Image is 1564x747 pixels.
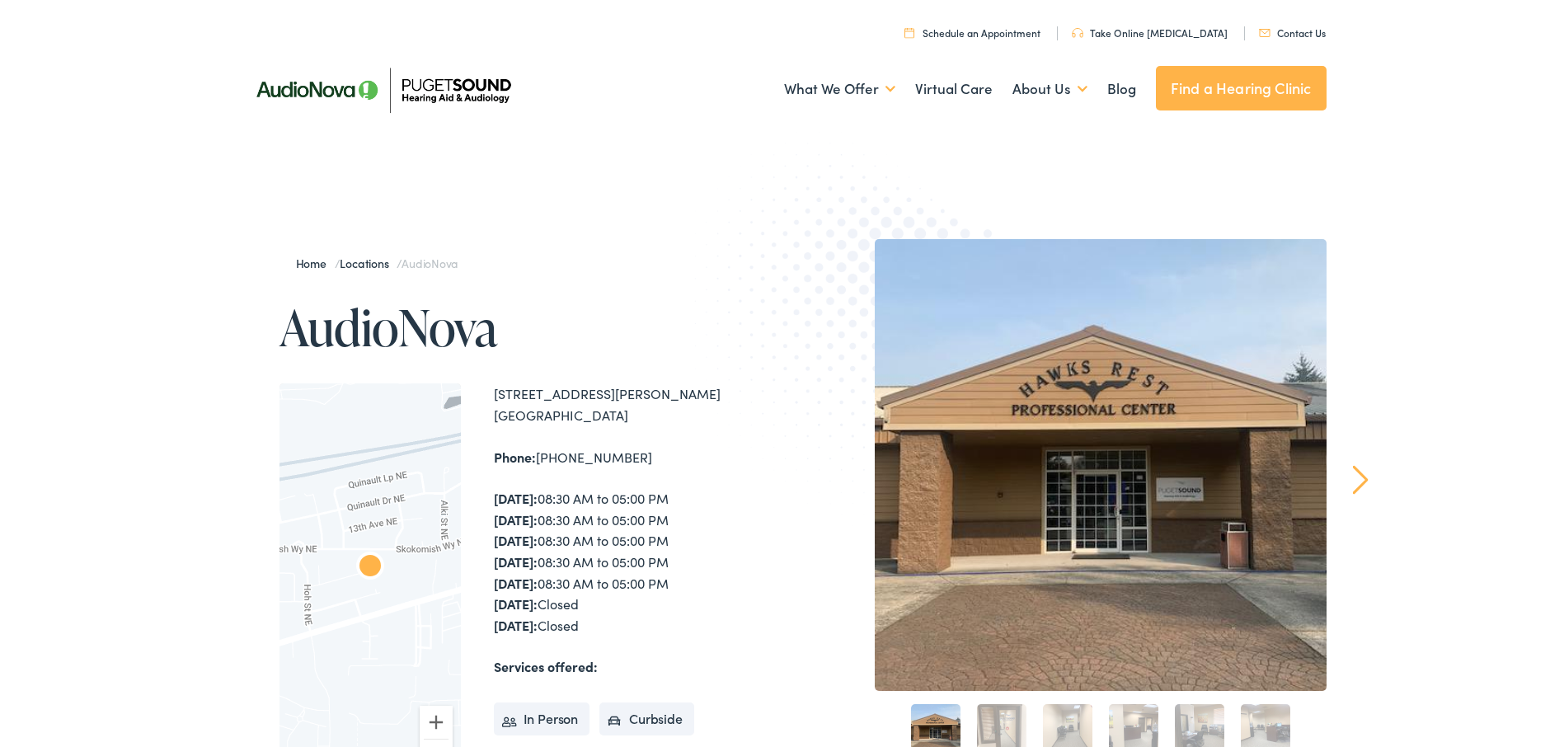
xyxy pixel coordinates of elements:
[1012,59,1087,120] a: About Us
[1107,59,1136,120] a: Blog
[420,706,453,739] button: Zoom in
[1259,29,1270,37] img: utility icon
[1156,66,1327,110] a: Find a Hearing Clinic
[494,616,538,634] strong: [DATE]:
[296,255,335,271] a: Home
[494,488,782,636] div: 08:30 AM to 05:00 PM 08:30 AM to 05:00 PM 08:30 AM to 05:00 PM 08:30 AM to 05:00 PM 08:30 AM to 0...
[350,548,390,588] div: AudioNova
[904,27,914,38] img: utility icon
[1259,26,1326,40] a: Contact Us
[599,702,694,735] li: Curbside
[904,26,1040,40] a: Schedule an Appointment
[1352,465,1368,495] a: Next
[494,657,598,675] strong: Services offered:
[296,255,458,271] span: / /
[494,448,536,466] strong: Phone:
[915,59,993,120] a: Virtual Care
[494,574,538,592] strong: [DATE]:
[494,510,538,529] strong: [DATE]:
[494,531,538,549] strong: [DATE]:
[340,255,397,271] a: Locations
[1072,28,1083,38] img: utility icon
[494,383,782,425] div: [STREET_ADDRESS][PERSON_NAME] [GEOGRAPHIC_DATA]
[1072,26,1228,40] a: Take Online [MEDICAL_DATA]
[494,552,538,571] strong: [DATE]:
[402,255,458,271] span: AudioNova
[784,59,895,120] a: What We Offer
[494,489,538,507] strong: [DATE]:
[279,300,782,355] h1: AudioNova
[494,447,782,468] div: [PHONE_NUMBER]
[494,594,538,613] strong: [DATE]:
[494,702,590,735] li: In Person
